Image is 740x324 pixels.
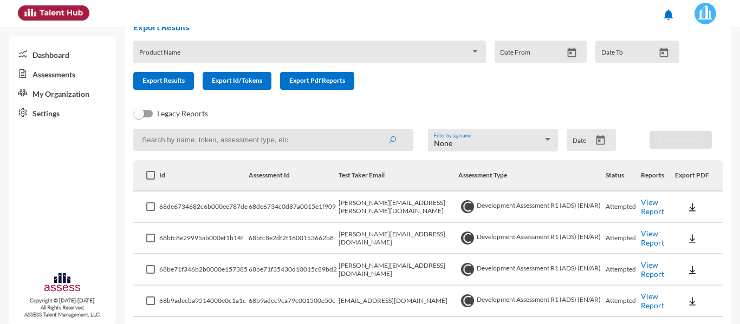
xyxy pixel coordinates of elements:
[606,191,641,223] td: Attempted
[133,129,413,151] input: Search by name, token, assessment type, etc.
[458,254,606,286] td: Development Assessment R1 (ADS) (EN/AR)
[606,286,641,317] td: Attempted
[339,160,458,191] th: Test Taker Email
[249,254,339,286] td: 68be71f35430d10015c89bd2
[458,223,606,254] td: Development Assessment R1 (ADS) (EN/AR)
[606,160,641,191] th: Status
[434,138,452,148] span: None
[249,191,339,223] td: 68de6734c0d87a0015e1f909
[9,44,116,64] a: Dashboard
[280,72,354,90] button: Export Pdf Reports
[606,223,641,254] td: Attempted
[591,135,610,146] button: Open calendar
[142,76,185,84] span: Export Results
[159,286,249,317] td: 68b9adecba9514000e0c1a1c
[203,72,271,90] button: Export Id/Tokens
[159,223,249,254] td: 68bfc8e29995ab000ef1b14f
[650,131,712,149] button: Download PDF
[641,260,664,279] a: View Report
[159,160,249,191] th: Id
[249,286,339,317] td: 68b9adec9ca79c001500e50c
[339,254,458,286] td: [PERSON_NAME][EMAIL_ADDRESS][DOMAIN_NAME]
[212,76,262,84] span: Export Id/Tokens
[458,286,606,317] td: Development Assessment R1 (ADS) (EN/AR)
[9,83,116,103] a: My Organization
[289,76,345,84] span: Export Pdf Reports
[339,191,458,223] td: [PERSON_NAME][EMAIL_ADDRESS][PERSON_NAME][DOMAIN_NAME]
[339,286,458,317] td: [EMAIL_ADDRESS][DOMAIN_NAME]
[659,135,703,143] span: Download PDF
[43,272,81,295] img: assesscompany-logo.png
[458,191,606,223] td: Development Assessment R1 (ADS) (EN/AR)
[641,292,664,310] a: View Report
[9,64,116,83] a: Assessments
[641,197,664,216] a: View Report
[9,103,116,122] a: Settings
[458,160,606,191] th: Assessment Type
[9,297,116,318] p: Copyright © [DATE]-[DATE]. All Rights Reserved. ASSESS Talent Management, LLC.
[562,47,581,58] button: Open calendar
[249,160,339,191] th: Assessment Id
[133,22,688,32] h2: Export Results
[641,229,664,247] a: View Report
[675,160,723,191] th: Export PDF
[249,223,339,254] td: 68bfc8e2df2f1600153662b8
[159,191,249,223] td: 68de6734682c6b000ee787de
[654,47,673,58] button: Open calendar
[157,107,208,120] span: Legacy Reports
[159,254,249,286] td: 68be71f346b2b0000e157385
[641,160,674,191] th: Reports
[606,254,641,286] td: Attempted
[339,223,458,254] td: [PERSON_NAME][EMAIL_ADDRESS][DOMAIN_NAME]
[133,72,194,90] button: Export Results
[662,8,675,21] mat-icon: notifications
